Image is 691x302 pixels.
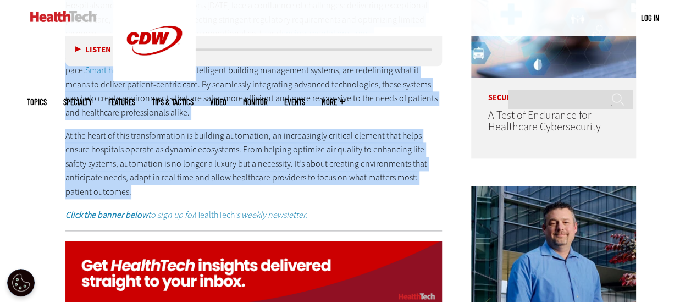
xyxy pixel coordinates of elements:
[108,98,135,106] a: Features
[210,98,226,106] a: Video
[488,108,600,134] a: A Test of Endurance for Healthcare Cybersecurity
[65,209,307,221] a: Click the banner belowto sign up forHealthTech’s weekly newsletter.
[63,98,92,106] span: Specialty
[471,78,636,102] p: Security
[7,269,35,296] button: Open Preferences
[65,209,195,221] em: to sign up for
[322,98,345,106] span: More
[235,209,307,221] em: ’s weekly newsletter.
[243,98,268,106] a: MonITor
[641,13,659,23] a: Log in
[113,73,196,84] a: CDW
[30,11,97,22] img: Home
[65,129,443,199] p: At the heart of this transformation is building automation, an increasingly critical element that...
[65,209,148,221] strong: Click the banner below
[152,98,194,106] a: Tips & Tactics
[7,269,35,296] div: Cookie Settings
[27,98,47,106] span: Topics
[284,98,305,106] a: Events
[641,12,659,24] div: User menu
